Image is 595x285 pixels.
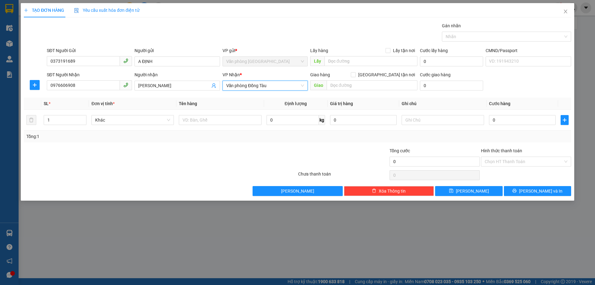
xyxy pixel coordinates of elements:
[420,72,451,77] label: Cước giao hàng
[561,115,569,125] button: plus
[30,82,39,87] span: plus
[324,56,417,66] input: Dọc đường
[456,188,489,194] span: [PERSON_NAME]
[344,186,434,196] button: deleteXóa Thông tin
[123,82,128,87] span: phone
[420,81,483,91] input: Cước giao hàng
[310,48,328,53] span: Lấy hàng
[74,8,79,13] img: icon
[310,56,324,66] span: Lấy
[310,72,330,77] span: Giao hàng
[561,118,568,122] span: plus
[372,189,376,194] span: delete
[442,23,461,28] label: Gán nhãn
[330,115,397,125] input: 0
[47,71,132,78] div: SĐT Người Nhận
[356,71,417,78] span: [GEOGRAPHIC_DATA] tận nơi
[179,115,261,125] input: VD: Bàn, Ghế
[504,186,571,196] button: printer[PERSON_NAME] và In
[285,101,307,106] span: Định lượng
[44,101,49,106] span: SL
[435,186,502,196] button: save[PERSON_NAME]
[211,83,216,88] span: user-add
[327,80,417,90] input: Dọc đường
[74,8,139,13] span: Yêu cầu xuất hóa đơn điện tử
[134,47,220,54] div: Người gửi
[223,47,308,54] div: VP gửi
[134,71,220,78] div: Người nhận
[330,101,353,106] span: Giá trị hàng
[297,171,389,181] div: Chưa thanh toán
[399,98,487,110] th: Ghi chú
[30,80,40,90] button: plus
[390,148,410,153] span: Tổng cước
[179,101,197,106] span: Tên hàng
[223,72,240,77] span: VP Nhận
[319,115,325,125] span: kg
[379,188,406,194] span: Xóa Thông tin
[226,57,304,66] span: Văn phòng Thanh Hóa
[519,188,562,194] span: [PERSON_NAME] và In
[402,115,484,125] input: Ghi Chú
[449,189,453,194] span: save
[95,115,170,125] span: Khác
[512,189,517,194] span: printer
[91,101,115,106] span: Đơn vị tính
[226,81,304,90] span: Văn phòng Đồng Tàu
[281,188,314,194] span: [PERSON_NAME]
[24,8,64,13] span: TẠO ĐƠN HÀNG
[420,56,483,66] input: Cước lấy hàng
[481,148,522,153] label: Hình thức thanh toán
[486,47,571,54] div: CMND/Passport
[489,101,510,106] span: Cước hàng
[26,115,36,125] button: delete
[563,9,568,14] span: close
[310,80,327,90] span: Giao
[390,47,417,54] span: Lấy tận nơi
[24,8,28,12] span: plus
[47,47,132,54] div: SĐT Người Gửi
[557,3,574,20] button: Close
[253,186,343,196] button: [PERSON_NAME]
[420,48,448,53] label: Cước lấy hàng
[26,133,230,140] div: Tổng: 1
[123,58,128,63] span: phone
